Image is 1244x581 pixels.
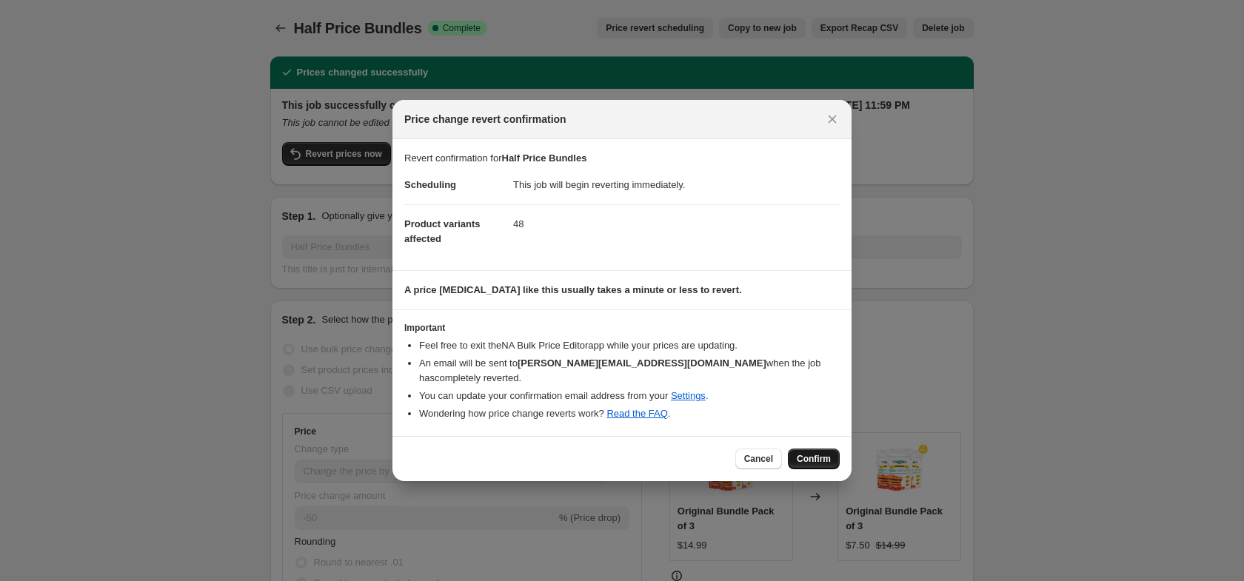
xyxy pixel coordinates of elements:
[513,166,840,204] dd: This job will begin reverting immediately.
[419,389,840,403] li: You can update your confirmation email address from your .
[419,406,840,421] li: Wondering how price change reverts work? .
[744,453,773,465] span: Cancel
[606,408,667,419] a: Read the FAQ
[671,390,706,401] a: Settings
[404,322,840,334] h3: Important
[404,112,566,127] span: Price change revert confirmation
[788,449,840,469] button: Confirm
[419,338,840,353] li: Feel free to exit the NA Bulk Price Editor app while your prices are updating.
[735,449,782,469] button: Cancel
[797,453,831,465] span: Confirm
[502,152,587,164] b: Half Price Bundles
[518,357,766,369] b: [PERSON_NAME][EMAIL_ADDRESS][DOMAIN_NAME]
[404,151,840,166] p: Revert confirmation for
[404,179,456,190] span: Scheduling
[513,204,840,244] dd: 48
[404,284,742,295] b: A price [MEDICAL_DATA] like this usually takes a minute or less to revert.
[404,218,481,244] span: Product variants affected
[419,356,840,386] li: An email will be sent to when the job has completely reverted .
[822,109,843,130] button: Close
